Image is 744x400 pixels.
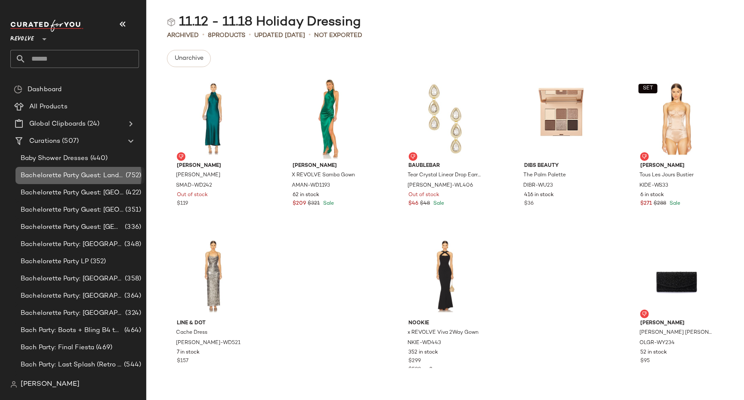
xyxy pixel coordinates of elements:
[123,240,141,249] span: (348)
[21,308,123,318] span: Bachelorette Party: [GEOGRAPHIC_DATA]
[409,320,482,327] span: Nookie
[167,31,199,40] span: Archived
[249,30,251,40] span: •
[123,326,141,335] span: (464)
[293,162,366,170] span: [PERSON_NAME]
[176,172,220,179] span: [PERSON_NAME]
[309,30,311,40] span: •
[177,320,250,327] span: Line & Dot
[292,172,355,179] span: X REVOLVE Samba Gown
[21,171,124,181] span: Bachelorette Party Guest: Landing Page
[21,326,123,335] span: Bach Party: Boots + Bling B4 the Ring
[642,154,647,159] img: svg%3e
[123,222,141,232] span: (336)
[21,188,124,198] span: Bachelorette Party Guest: [GEOGRAPHIC_DATA]
[170,79,257,159] img: SMAD-WD242_V1.jpg
[177,191,208,199] span: Out of stock
[525,200,534,208] span: $36
[639,84,658,93] button: SET
[639,329,713,337] span: [PERSON_NAME] [PERSON_NAME] Clutch
[408,182,473,190] span: [PERSON_NAME]-WL406
[124,188,141,198] span: (422)
[640,191,664,199] span: 6 in stock
[21,222,123,232] span: Bachelorette Party Guest: [GEOGRAPHIC_DATA]
[10,20,83,32] img: cfy_white_logo.C9jOOHJF.svg
[167,50,211,67] button: Unarchive
[21,257,89,267] span: Bachelorette Party LP
[420,200,430,208] span: $48
[123,291,141,301] span: (364)
[202,30,204,40] span: •
[314,31,362,40] p: Not Exported
[524,172,566,179] span: The Palm Palette
[633,79,720,159] img: KIDE-WS33_V1.jpg
[123,274,141,284] span: (358)
[640,320,713,327] span: [PERSON_NAME]
[29,102,68,112] span: All Products
[21,360,122,370] span: Bach Party: Last Splash (Retro [GEOGRAPHIC_DATA])
[668,201,680,206] span: Sale
[167,18,176,27] img: svg%3e
[29,136,60,146] span: Curations
[208,32,212,39] span: 8
[402,236,489,316] img: NKIE-WD443_V1.jpg
[640,162,713,170] span: [PERSON_NAME]
[642,86,653,92] span: SET
[176,339,241,347] span: [PERSON_NAME]-WD521
[654,200,666,208] span: $288
[408,329,479,337] span: x REVOLVE Viva 2Way Gown
[94,343,112,353] span: (469)
[409,200,419,208] span: $46
[170,236,257,316] img: LEAX-WD521_V1.jpg
[123,308,141,318] span: (324)
[21,205,123,215] span: Bachelorette Party Guest: [GEOGRAPHIC_DATA]
[639,339,675,347] span: OLGR-WY234
[409,349,438,357] span: 352 in stock
[28,85,62,95] span: Dashboard
[174,55,204,62] span: Unarchive
[21,343,94,353] span: Bach Party: Final Fiesta
[122,360,141,370] span: (544)
[430,367,433,372] span: 2
[321,201,334,206] span: Sale
[525,162,598,170] span: DIBS Beauty
[409,191,440,199] span: Out of stock
[409,367,421,372] span: $598
[167,14,361,31] div: 11.12 - 11.18 Holiday Dressing
[14,85,22,94] img: svg%3e
[293,200,306,208] span: $209
[640,357,650,365] span: $95
[177,349,200,357] span: 7 in stock
[640,200,652,208] span: $271
[408,339,441,347] span: NKIE-WD443
[21,379,80,390] span: [PERSON_NAME]
[411,154,416,159] img: svg%3e
[308,200,320,208] span: $321
[29,119,86,129] span: Global Clipboards
[10,29,34,45] span: Revolve
[21,274,123,284] span: Bachelorette Party: [GEOGRAPHIC_DATA]
[293,191,319,199] span: 62 in stock
[86,119,99,129] span: (24)
[525,191,554,199] span: 416 in stock
[177,162,250,170] span: [PERSON_NAME]
[124,171,141,181] span: (752)
[179,154,184,159] img: svg%3e
[177,357,188,365] span: $157
[89,257,106,267] span: (352)
[21,240,123,249] span: Bachelorette Party: [GEOGRAPHIC_DATA]
[60,136,79,146] span: (507)
[408,172,481,179] span: Tear Crystal Linear Drop Earrings
[409,357,421,365] span: $299
[432,201,445,206] span: Sale
[292,182,330,190] span: AMAN-WD1193
[642,311,647,317] img: svg%3e
[640,349,667,357] span: 52 in stock
[518,79,605,159] img: DIBR-WU23_V1.jpg
[176,182,212,190] span: SMAD-WD242
[633,236,720,316] img: OLGR-WY234_V1.jpg
[10,381,17,388] img: svg%3e
[208,31,245,40] div: Products
[176,329,207,337] span: Cache Dress
[89,154,108,163] span: (440)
